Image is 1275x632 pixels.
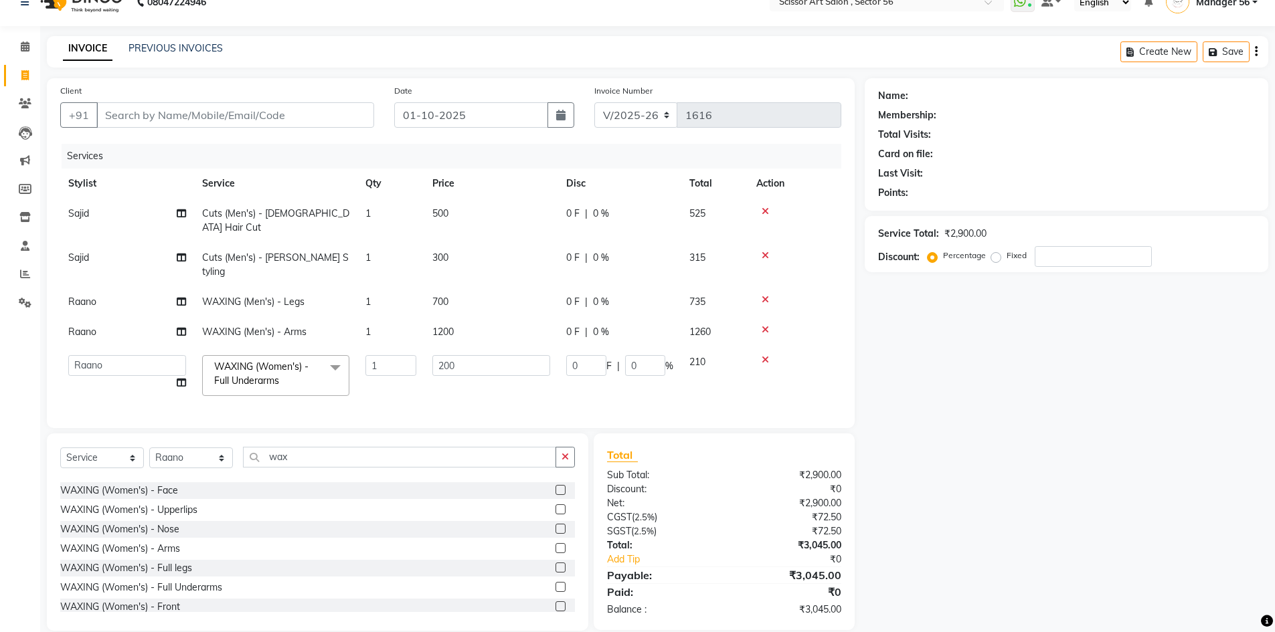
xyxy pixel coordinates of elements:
span: Cuts (Men's) - [DEMOGRAPHIC_DATA] Hair Cut [202,207,349,233]
span: 0 F [566,295,580,309]
div: Membership: [878,108,936,122]
a: PREVIOUS INVOICES [129,42,223,54]
div: Balance : [597,603,724,617]
div: WAXING (Women's) - Nose [60,522,179,536]
th: Disc [558,169,681,199]
div: ₹3,045.00 [724,603,851,617]
span: 300 [432,251,448,264]
div: Sub Total: [597,468,724,482]
div: Card on file: [878,147,933,161]
span: WAXING (Men's) - Legs [202,296,305,308]
span: 700 [432,296,448,308]
span: | [585,295,588,309]
div: Payable: [597,567,724,583]
div: Last Visit: [878,167,923,181]
a: x [279,375,285,387]
div: WAXING (Women's) - Full legs [60,561,192,575]
span: 1260 [689,326,711,338]
label: Client [60,85,82,97]
span: WAXING (Women's) - Full Underarms [214,360,309,387]
th: Action [748,169,841,199]
div: WAXING (Women's) - Face [60,484,178,498]
span: 315 [689,251,705,264]
span: 1 [365,251,371,264]
span: 1 [365,296,371,308]
div: ₹2,900.00 [944,227,987,241]
div: Service Total: [878,227,939,241]
span: | [585,251,588,265]
span: % [665,359,673,373]
span: 0 % [593,207,609,221]
span: 0 % [593,325,609,339]
label: Date [394,85,412,97]
span: 1 [365,207,371,219]
span: Cuts (Men's) - [PERSON_NAME] Styling [202,251,349,278]
span: F [606,359,612,373]
span: WAXING (Men's) - Arms [202,326,307,338]
div: WAXING (Women's) - Arms [60,542,180,556]
span: 735 [689,296,705,308]
label: Fixed [1007,249,1027,261]
div: ₹2,900.00 [724,468,851,482]
span: 1200 [432,326,454,338]
span: | [617,359,620,373]
div: ( ) [597,524,724,538]
span: CGST [607,511,632,523]
span: 0 F [566,207,580,221]
div: Name: [878,89,908,103]
button: Save [1203,41,1250,62]
button: Create New [1120,41,1197,62]
div: ₹2,900.00 [724,496,851,510]
th: Total [681,169,748,199]
span: 1 [365,326,371,338]
th: Price [424,169,558,199]
div: Points: [878,186,908,200]
th: Qty [357,169,424,199]
div: Discount: [878,250,920,264]
div: Total Visits: [878,128,931,142]
div: ₹0 [746,552,851,566]
div: ₹3,045.00 [724,567,851,583]
div: ₹0 [724,584,851,600]
label: Percentage [943,249,986,261]
div: Discount: [597,482,724,496]
span: 0 % [593,295,609,309]
span: Sajid [68,251,89,264]
th: Stylist [60,169,194,199]
button: +91 [60,102,98,128]
span: 0 F [566,325,580,339]
span: 2.5% [634,526,654,536]
span: Total [607,448,638,462]
div: Net: [597,496,724,510]
span: Sajid [68,207,89,219]
span: 500 [432,207,448,219]
span: 2.5% [634,512,655,522]
div: ₹3,045.00 [724,538,851,552]
input: Search or Scan [243,447,556,467]
div: WAXING (Women's) - Front [60,600,180,614]
input: Search by Name/Mobile/Email/Code [96,102,374,128]
label: Invoice Number [594,85,653,97]
span: SGST [607,525,631,537]
div: Paid: [597,584,724,600]
span: Raano [68,326,96,338]
span: 525 [689,207,705,219]
th: Service [194,169,357,199]
span: Raano [68,296,96,308]
div: ₹0 [724,482,851,496]
div: ( ) [597,510,724,524]
a: INVOICE [63,37,112,61]
div: WAXING (Women's) - Upperlips [60,503,197,517]
div: Total: [597,538,724,552]
span: 0 F [566,251,580,265]
div: ₹72.50 [724,524,851,538]
span: 210 [689,356,705,368]
span: | [585,207,588,221]
div: ₹72.50 [724,510,851,524]
span: | [585,325,588,339]
span: 0 % [593,251,609,265]
div: Services [62,144,851,169]
a: Add Tip [597,552,745,566]
div: WAXING (Women's) - Full Underarms [60,581,222,595]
